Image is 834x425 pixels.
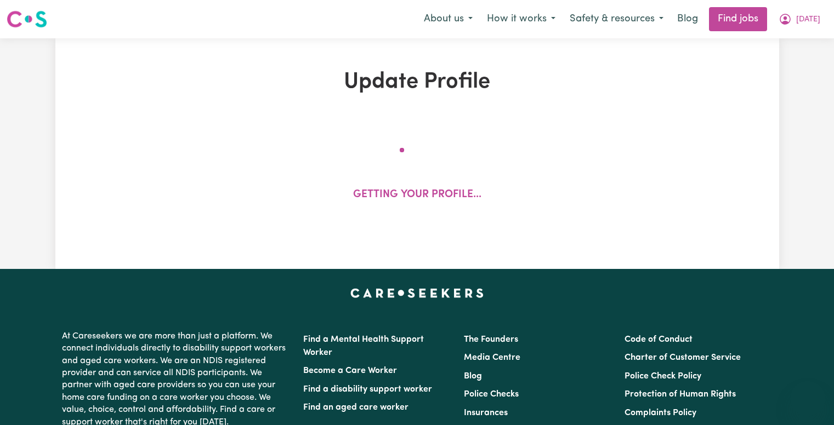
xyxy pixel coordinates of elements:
[303,335,424,357] a: Find a Mental Health Support Worker
[480,8,563,31] button: How it works
[7,7,47,32] a: Careseekers logo
[709,7,767,31] a: Find jobs
[563,8,671,31] button: Safety & resources
[464,335,518,344] a: The Founders
[353,187,481,203] p: Getting your profile...
[796,14,820,26] span: [DATE]
[625,335,693,344] a: Code of Conduct
[625,409,696,417] a: Complaints Policy
[183,69,652,95] h1: Update Profile
[671,7,705,31] a: Blog
[771,8,827,31] button: My Account
[7,9,47,29] img: Careseekers logo
[303,366,397,375] a: Become a Care Worker
[625,372,701,381] a: Police Check Policy
[350,289,484,297] a: Careseekers home page
[303,403,409,412] a: Find an aged care worker
[417,8,480,31] button: About us
[464,409,508,417] a: Insurances
[464,353,520,362] a: Media Centre
[625,390,736,399] a: Protection of Human Rights
[625,353,741,362] a: Charter of Customer Service
[464,372,482,381] a: Blog
[790,381,825,416] iframe: Button to launch messaging window
[303,385,432,394] a: Find a disability support worker
[464,390,519,399] a: Police Checks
